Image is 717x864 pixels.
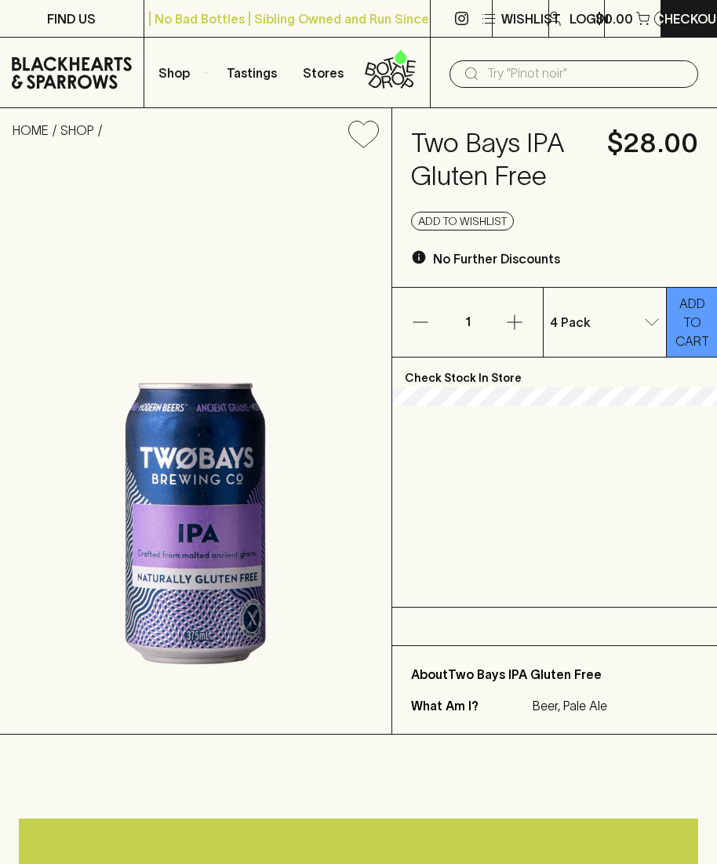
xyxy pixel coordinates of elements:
[607,127,698,160] h4: $28.00
[392,358,717,387] p: Check Stock In Store
[433,249,560,268] p: No Further Discounts
[595,9,633,28] p: $0.00
[501,9,561,28] p: Wishlist
[675,294,709,350] p: ADD TO CART
[533,696,607,715] p: Beer, Pale Ale
[227,64,277,82] p: Tastings
[13,123,49,137] a: HOME
[216,38,287,107] a: Tastings
[47,9,96,28] p: FIND US
[287,38,358,107] a: Stores
[667,288,717,357] button: ADD TO CART
[342,114,385,154] button: Add to wishlist
[303,64,344,82] p: Stores
[158,64,190,82] p: Shop
[550,313,591,332] p: 4 Pack
[144,38,216,107] button: Shop
[411,212,514,231] button: Add to wishlist
[411,665,698,684] p: About Two Bays IPA Gluten Free
[544,307,666,338] div: 4 Pack
[570,9,609,28] p: Login
[411,127,588,193] h4: Two Bays IPA Gluten Free
[60,123,94,137] a: SHOP
[487,61,686,86] input: Try "Pinot noir"
[411,696,529,715] p: What Am I?
[449,288,486,357] p: 1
